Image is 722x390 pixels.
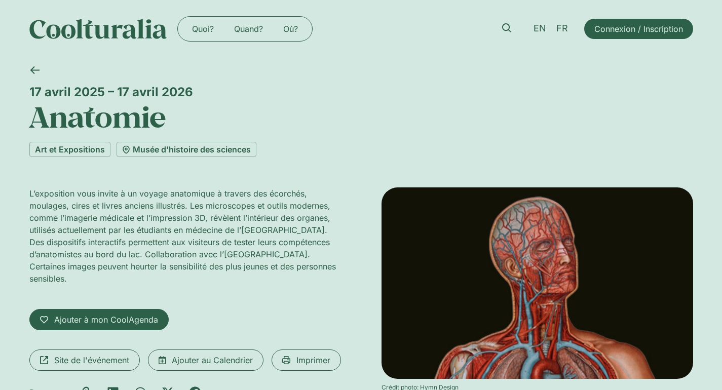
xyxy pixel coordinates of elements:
[54,314,158,326] span: Ajouter à mon CoolAgenda
[29,85,693,99] div: 17 avril 2025 – 17 avril 2026
[29,187,341,285] p: L’exposition vous invite à un voyage anatomique à travers des écorchés, moulages, cires et livres...
[224,21,273,37] a: Quand?
[556,23,568,34] span: FR
[273,21,308,37] a: Où?
[528,21,551,36] a: EN
[172,354,253,366] span: Ajouter au Calendrier
[29,99,693,134] h1: Anatomie
[29,142,110,157] a: Art et Expositions
[272,349,341,371] a: Imprimer
[584,19,693,39] a: Connexion / Inscription
[182,21,224,37] a: Quoi?
[54,354,129,366] span: Site de l'événement
[29,309,169,330] a: Ajouter à mon CoolAgenda
[148,349,263,371] a: Ajouter au Calendrier
[594,23,683,35] span: Connexion / Inscription
[117,142,256,157] a: Musée d'histoire des sciences
[29,349,140,371] a: Site de l'événement
[382,187,693,379] img: Coolturalia - Anatomie
[534,23,546,34] span: EN
[296,354,330,366] span: Imprimer
[551,21,573,36] a: FR
[182,21,308,37] nav: Menu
